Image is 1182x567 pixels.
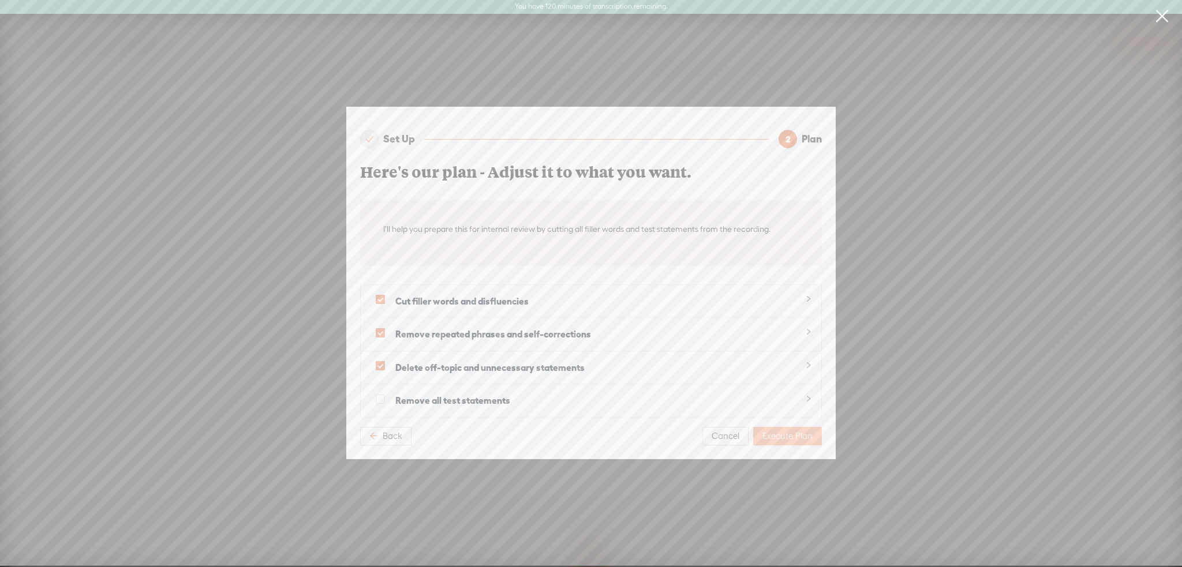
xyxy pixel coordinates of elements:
span: collapsed [805,362,812,369]
div: Remove all test statements [361,385,821,417]
span: Execute Plan [762,430,813,442]
span: collapsed [805,395,812,402]
div: Plan [802,130,822,148]
span: collapsed [805,328,812,335]
span: Back [383,430,402,442]
div: I'll help you prepare this for internal review by cutting all filler words and test statements fr... [383,223,799,235]
span: check [365,135,374,144]
div: Set Up [383,130,424,148]
h3: Here's our plan - Adjust it to what you want. [360,162,822,182]
div: Delete off-topic and unnecessary statements [361,352,821,384]
span: arrow-left [369,431,378,440]
strong: Remove all test statements [395,395,510,405]
span: 2 [785,134,791,144]
span: Cancel [712,430,739,442]
div: Remove repeated phrases and self-corrections [361,318,821,351]
button: Back [360,427,412,445]
button: Execute Plan [753,427,822,445]
strong: Cut filler words and disfluencies [395,296,529,306]
strong: Remove repeated phrases and self-corrections [395,329,591,339]
strong: Delete off-topic and unnecessary statements [395,362,585,373]
span: collapsed [805,295,812,302]
div: Cut filler words and disfluencies [361,285,821,317]
button: Cancel [702,427,749,445]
